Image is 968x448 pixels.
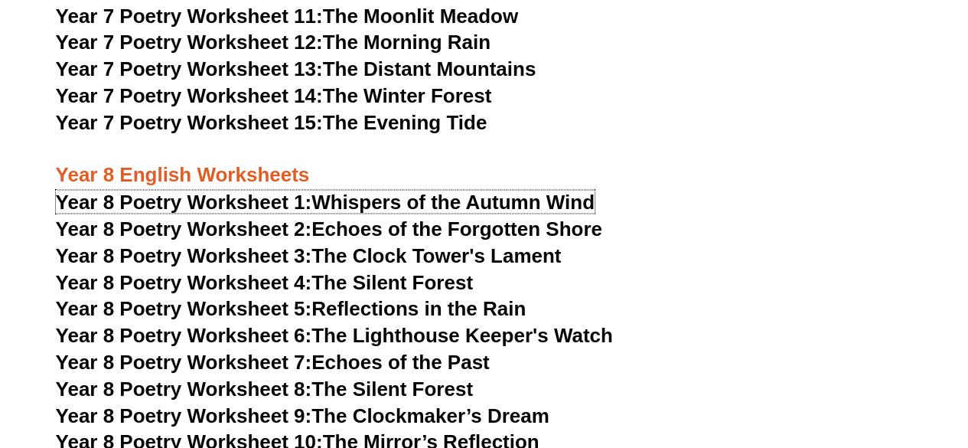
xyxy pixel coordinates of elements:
[56,31,323,54] span: Year 7 Poetry Worksheet 12:
[56,111,487,134] a: Year 7 Poetry Worksheet 15:The Evening Tide
[56,57,323,80] span: Year 7 Poetry Worksheet 13:
[56,31,491,54] a: Year 7 Poetry Worksheet 12:The Morning Rain
[56,111,323,134] span: Year 7 Poetry Worksheet 15:
[56,137,913,189] h3: Year 8 English Worksheets
[56,377,473,400] a: Year 8 Poetry Worksheet 8:The Silent Forest
[56,350,490,373] a: Year 8 Poetry Worksheet 7:Echoes of the Past
[56,270,473,293] a: Year 8 Poetry Worksheet 4:The Silent Forest
[56,244,312,267] span: Year 8 Poetry Worksheet 3:
[56,296,526,319] a: Year 8 Poetry Worksheet 5:Reflections in the Rain
[56,404,549,427] a: Year 8 Poetry Worksheet 9:The Clockmaker’s Dream
[56,190,312,213] span: Year 8 Poetry Worksheet 1:
[56,323,312,346] span: Year 8 Poetry Worksheet 6:
[56,323,613,346] a: Year 8 Poetry Worksheet 6:The Lighthouse Keeper's Watch
[56,350,312,373] span: Year 8 Poetry Worksheet 7:
[56,217,602,240] a: Year 8 Poetry Worksheet 2:Echoes of the Forgotten Shore
[56,5,323,28] span: Year 7 Poetry Worksheet 11:
[56,84,492,107] a: Year 7 Poetry Worksheet 14:The Winter Forest
[56,217,312,240] span: Year 8 Poetry Worksheet 2:
[56,377,312,400] span: Year 8 Poetry Worksheet 8:
[56,5,519,28] a: Year 7 Poetry Worksheet 11:The Moonlit Meadow
[56,190,595,213] a: Year 8 Poetry Worksheet 1:Whispers of the Autumn Wind
[56,84,323,107] span: Year 7 Poetry Worksheet 14:
[56,57,536,80] a: Year 7 Poetry Worksheet 13:The Distant Mountains
[56,296,312,319] span: Year 8 Poetry Worksheet 5:
[713,275,968,448] iframe: Chat Widget
[56,404,312,427] span: Year 8 Poetry Worksheet 9:
[56,270,312,293] span: Year 8 Poetry Worksheet 4:
[56,244,562,267] a: Year 8 Poetry Worksheet 3:The Clock Tower's Lament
